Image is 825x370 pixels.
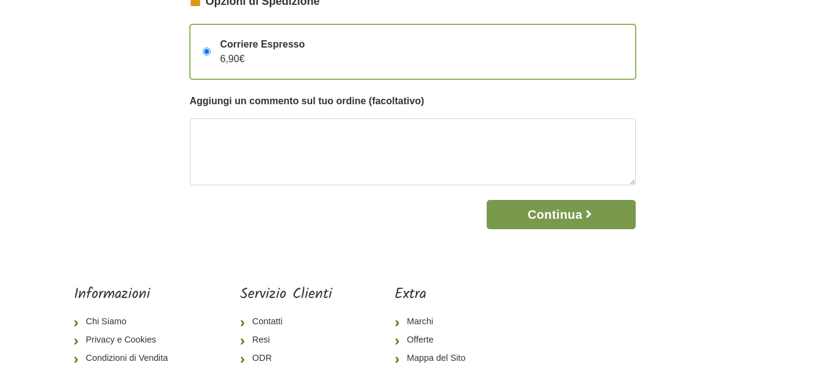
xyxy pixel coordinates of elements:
strong: Aggiungi un commento sul tuo ordine (facoltativo) [190,96,424,106]
a: Condizioni di Vendita [74,349,178,368]
a: Contatti [240,313,332,331]
a: Resi [240,331,332,349]
span: Corriere Espresso [220,37,305,52]
a: ODR [240,349,332,368]
a: Mappa del Sito [394,349,475,368]
a: Marchi [394,313,475,331]
h5: Servizio Clienti [240,286,332,304]
a: Privacy e Cookies [74,331,178,349]
input: Corriere Espresso6,90€ [203,48,211,55]
h5: Informazioni [74,286,178,304]
iframe: fb:page Facebook Social Plugin [537,286,751,329]
a: Chi Siamo [74,313,178,331]
div: 6,90€ [211,37,305,66]
h5: Extra [394,286,475,304]
a: Offerte [394,331,475,349]
button: Continua [487,200,635,229]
